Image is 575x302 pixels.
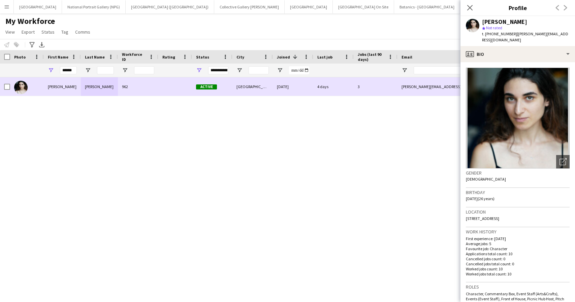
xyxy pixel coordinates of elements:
h3: Gender [466,170,570,176]
div: 4 days [313,77,354,96]
h3: Work history [466,229,570,235]
button: [GEOGRAPHIC_DATA] ([GEOGRAPHIC_DATA]) [126,0,214,13]
a: View [3,28,18,36]
span: Status [41,29,55,35]
span: t. [PHONE_NUMBER] [482,31,517,36]
span: Active [196,84,217,89]
p: Cancelled jobs count: 0 [466,256,570,261]
button: Botanics - [GEOGRAPHIC_DATA] [394,0,460,13]
button: Open Filter Menu [277,67,283,73]
button: [GEOGRAPHIC_DATA] [285,0,333,13]
button: Open Filter Menu [122,67,128,73]
input: Workforce ID Filter Input [134,66,154,74]
p: Worked jobs total count: 10 [466,271,570,276]
span: Not rated [486,25,502,30]
p: Worked jobs count: 10 [466,266,570,271]
div: 3 [354,77,397,96]
span: Tag [61,29,68,35]
input: Email Filter Input [414,66,528,74]
button: Open Filter Menu [236,67,243,73]
button: Open Filter Menu [402,67,408,73]
img: Crew avatar or photo [466,68,570,168]
input: Last Name Filter Input [97,66,114,74]
p: First experience: [DATE] [466,236,570,241]
span: City [236,54,244,60]
span: Rating [162,54,175,60]
h3: Profile [460,3,575,12]
button: Open Filter Menu [85,67,91,73]
h3: Roles [466,284,570,290]
p: Cancelled jobs total count: 0 [466,261,570,266]
span: My Workforce [5,16,55,26]
span: Workforce ID [122,52,146,62]
span: Photo [14,54,26,60]
h3: Birthday [466,189,570,195]
p: Favourite job: Character [466,246,570,251]
span: Comms [75,29,90,35]
span: [DATE] (26 years) [466,196,494,201]
a: Status [39,28,57,36]
a: Comms [72,28,93,36]
div: [PERSON_NAME] [81,77,118,96]
span: View [5,29,15,35]
span: Status [196,54,209,60]
app-action-btn: Export XLSX [38,41,46,49]
div: [PERSON_NAME] [44,77,81,96]
button: Open Filter Menu [48,67,54,73]
button: National Portrait Gallery (NPG) [62,0,126,13]
div: [GEOGRAPHIC_DATA] [232,77,273,96]
span: Email [402,54,412,60]
span: First Name [48,54,68,60]
input: First Name Filter Input [60,66,77,74]
img: Pauline Marion [14,81,28,94]
h3: Location [466,209,570,215]
p: Average jobs: 5 [466,241,570,246]
span: Last Name [85,54,105,60]
span: | [PERSON_NAME][EMAIL_ADDRESS][DOMAIN_NAME] [482,31,568,42]
span: [DEMOGRAPHIC_DATA] [466,177,506,182]
div: Open photos pop-in [556,155,570,168]
button: [GEOGRAPHIC_DATA] [14,0,62,13]
p: Applications total count: 10 [466,251,570,256]
div: [DATE] [273,77,313,96]
button: Open Filter Menu [196,67,202,73]
a: Tag [59,28,71,36]
a: Export [19,28,37,36]
button: Collective Gallery [PERSON_NAME] [214,0,285,13]
div: 962 [118,77,158,96]
input: Joined Filter Input [289,66,309,74]
button: [GEOGRAPHIC_DATA] On Site [333,0,394,13]
div: [PERSON_NAME][EMAIL_ADDRESS][DOMAIN_NAME] [397,77,532,96]
span: Export [22,29,35,35]
span: Joined [277,54,290,60]
span: Last job [317,54,332,60]
span: Jobs (last 90 days) [358,52,385,62]
button: [GEOGRAPHIC_DATA] (HES) [460,0,518,13]
span: [STREET_ADDRESS] [466,216,499,221]
div: [PERSON_NAME] [482,19,527,25]
input: City Filter Input [249,66,269,74]
app-action-btn: Advanced filters [28,41,36,49]
div: Bio [460,46,575,62]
